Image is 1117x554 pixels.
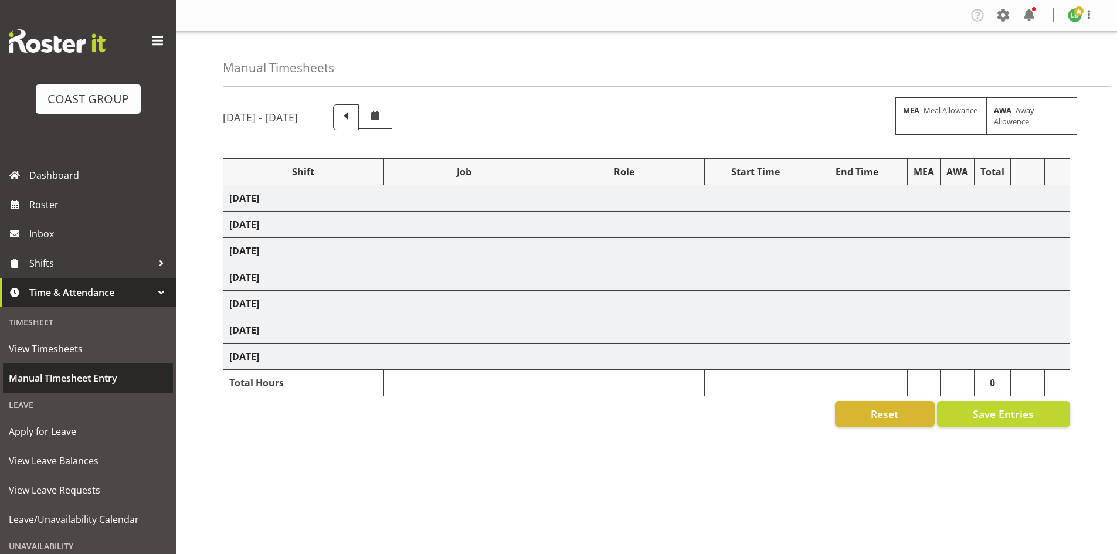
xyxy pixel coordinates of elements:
span: Manual Timesheet Entry [9,369,167,387]
td: [DATE] [223,264,1070,291]
div: Shift [229,165,378,179]
span: Save Entries [973,406,1034,422]
div: MEA [914,165,934,179]
a: Leave/Unavailability Calendar [3,505,173,534]
button: Reset [835,401,935,427]
td: [DATE] [223,291,1070,317]
td: [DATE] [223,238,1070,264]
img: lu-budden8051.jpg [1068,8,1082,22]
div: Role [550,165,698,179]
div: COAST GROUP [47,90,129,108]
a: Manual Timesheet Entry [3,363,173,393]
div: - Away Allowence [986,97,1077,135]
span: Reset [871,406,898,422]
a: View Leave Balances [3,446,173,475]
span: View Leave Requests [9,481,167,499]
td: [DATE] [223,185,1070,212]
td: 0 [975,370,1011,396]
span: Inbox [29,225,170,243]
button: Save Entries [937,401,1070,427]
td: [DATE] [223,344,1070,370]
span: View Leave Balances [9,452,167,470]
span: Apply for Leave [9,423,167,440]
span: View Timesheets [9,340,167,358]
div: - Meal Allowance [895,97,986,135]
h4: Manual Timesheets [223,61,334,74]
span: Dashboard [29,166,170,184]
div: Total [980,165,1004,179]
div: End Time [812,165,901,179]
a: View Timesheets [3,334,173,363]
span: Shifts [29,254,152,272]
a: Apply for Leave [3,417,173,446]
div: Timesheet [3,310,173,334]
strong: MEA [903,105,919,115]
div: Start Time [711,165,800,179]
div: AWA [946,165,968,179]
span: Time & Attendance [29,284,152,301]
td: [DATE] [223,212,1070,238]
div: Leave [3,393,173,417]
div: Job [390,165,538,179]
h5: [DATE] - [DATE] [223,111,298,124]
td: Total Hours [223,370,384,396]
a: View Leave Requests [3,475,173,505]
img: Rosterit website logo [9,29,106,53]
span: Roster [29,196,170,213]
span: Leave/Unavailability Calendar [9,511,167,528]
td: [DATE] [223,317,1070,344]
strong: AWA [994,105,1011,115]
